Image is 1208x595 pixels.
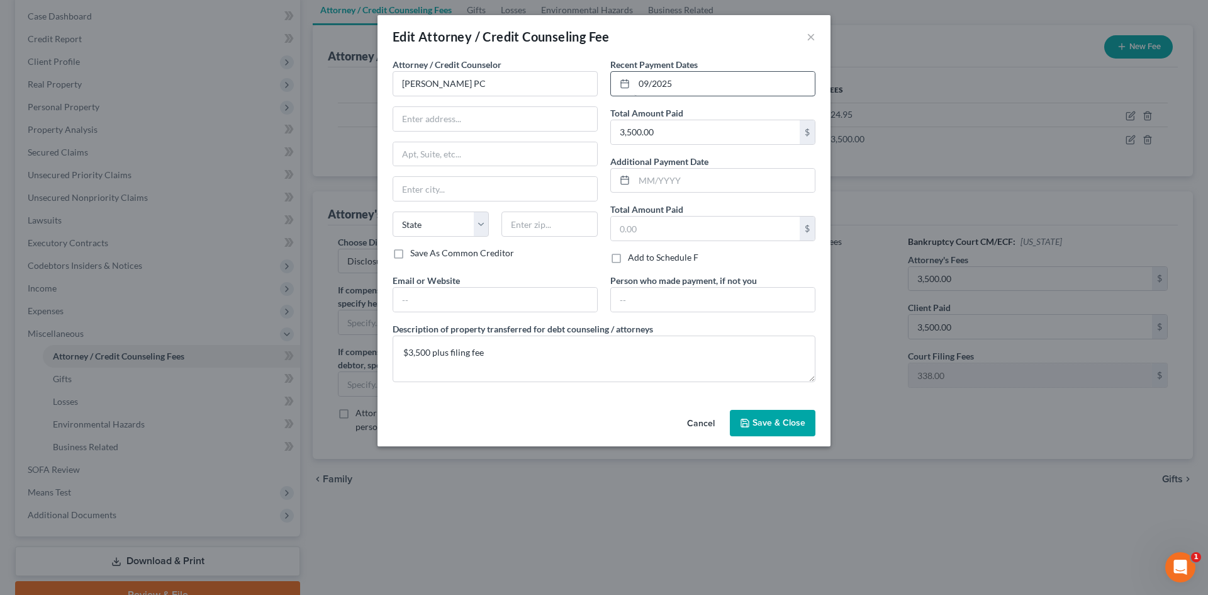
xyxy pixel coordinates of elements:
[393,142,597,166] input: Apt, Suite, etc...
[393,29,416,44] span: Edit
[393,322,653,336] label: Description of property transferred for debt counseling / attorneys
[610,58,698,71] label: Recent Payment Dates
[730,410,815,436] button: Save & Close
[393,107,597,131] input: Enter address...
[634,169,815,193] input: MM/YYYY
[393,177,597,201] input: Enter city...
[418,29,610,44] span: Attorney / Credit Counseling Fee
[610,274,757,287] label: Person who made payment, if not you
[393,71,598,96] input: Search creditor by name...
[501,212,598,237] input: Enter zip...
[611,217,800,241] input: 0.00
[611,288,815,312] input: --
[634,72,815,96] input: MM/YYYY
[393,274,460,287] label: Email or Website
[1191,552,1201,562] span: 1
[677,411,725,436] button: Cancel
[610,106,683,120] label: Total Amount Paid
[1165,552,1195,582] iframe: Intercom live chat
[610,203,683,216] label: Total Amount Paid
[800,217,815,241] div: $
[393,288,597,312] input: --
[800,120,815,144] div: $
[610,155,708,168] label: Additional Payment Date
[611,120,800,144] input: 0.00
[393,59,501,70] span: Attorney / Credit Counselor
[807,29,815,44] button: ×
[628,251,698,264] label: Add to Schedule F
[410,247,514,259] label: Save As Common Creditor
[752,417,805,428] span: Save & Close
